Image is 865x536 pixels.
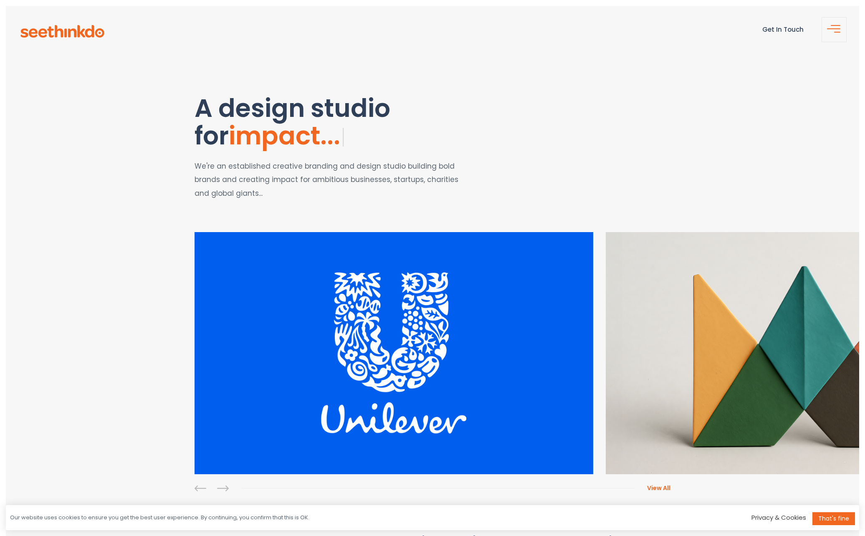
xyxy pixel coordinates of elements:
span: View All [647,484,670,492]
img: see-think-do-logo.png [20,25,104,38]
a: Privacy & Cookies [751,513,806,522]
a: View All [635,484,670,492]
a: Get In Touch [762,25,804,34]
span: | [341,122,346,152]
div: Our website uses cookies to ensure you get the best user experience. By continuing, you confirm t... [10,514,309,522]
a: That's fine [812,512,855,525]
span: i m p a c t . . . [229,118,342,153]
h1: A design studio for [195,94,508,151]
p: We're an established creative branding and design studio building bold brands and creating impact... [195,159,467,200]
